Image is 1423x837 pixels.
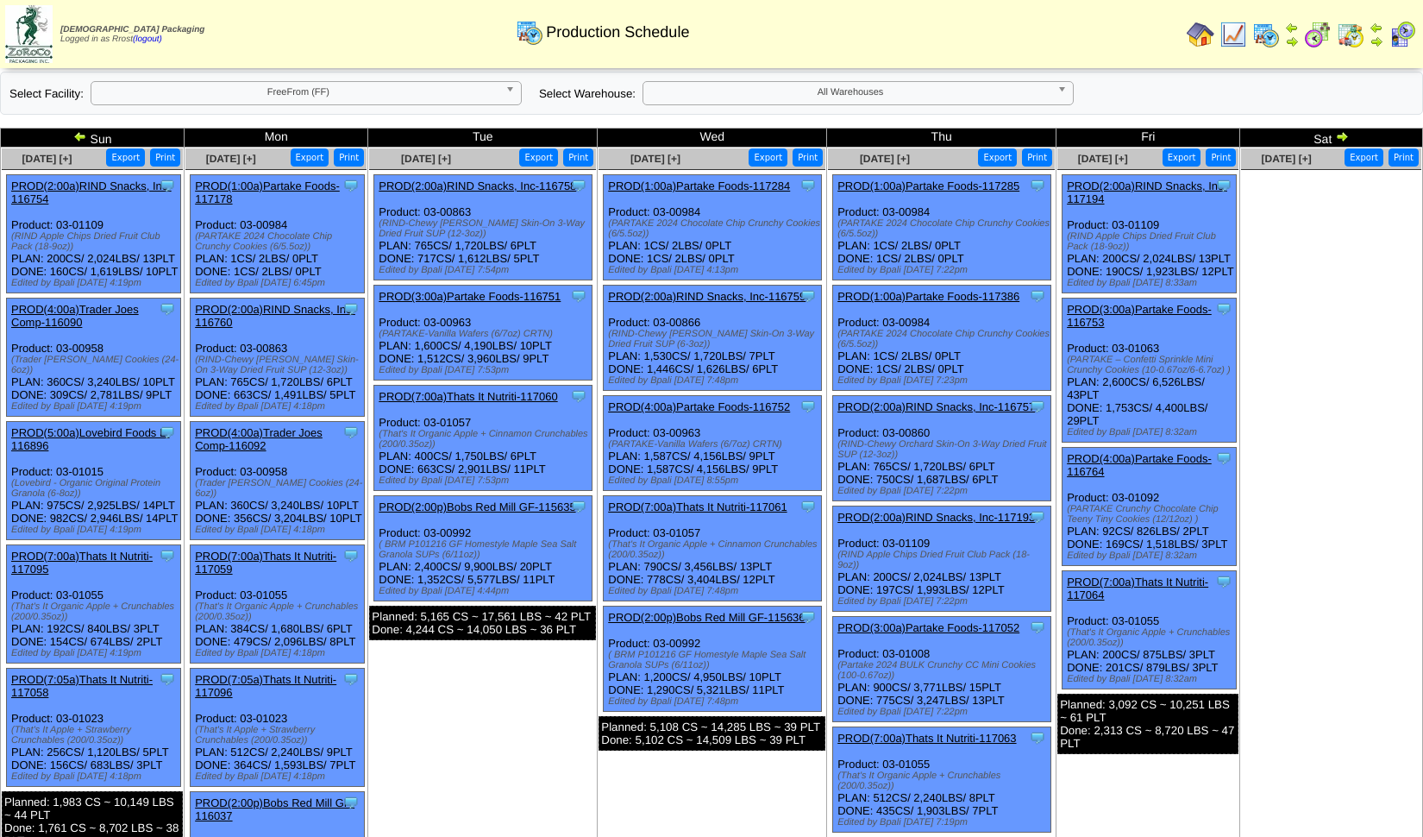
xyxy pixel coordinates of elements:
div: Product: 03-01023 PLAN: 256CS / 1,120LBS / 5PLT DONE: 156CS / 683LBS / 3PLT [7,669,181,787]
button: Export [749,148,787,167]
span: All Warehouses [650,82,1050,103]
button: Print [563,148,593,167]
div: (RIND-Chewy [PERSON_NAME] Skin-On 3-Way Dried Fruit SUP (12-3oz)) [195,355,364,375]
img: arrowleft.gif [73,129,87,143]
a: PROD(2:00p)Bobs Red Mill GF-115635 [379,500,575,513]
div: (Trader [PERSON_NAME] Cookies (24-6oz)) [195,478,364,499]
div: Product: 03-00866 PLAN: 1,530CS / 1,720LBS / 7PLT DONE: 1,446CS / 1,626LBS / 6PLT [604,286,821,391]
div: (PARTAKE – Confetti Sprinkle Mini Crunchy Cookies (10-0.67oz/6-6.7oz) ) [1067,355,1236,375]
div: (That's It Organic Apple + Crunchables (200/0.35oz)) [195,601,364,622]
button: Export [1163,148,1201,167]
div: Product: 03-00963 PLAN: 1,587CS / 4,156LBS / 9PLT DONE: 1,587CS / 4,156LBS / 9PLT [604,396,821,491]
a: PROD(2:00a)RIND Snacks, Inc-116760 [195,303,355,329]
a: PROD(2:00p)Bobs Red Mill GF-116037 [195,796,354,822]
a: PROD(7:05a)Thats It Nutriti-117058 [11,673,153,699]
a: PROD(7:00a)Thats It Nutriti-117059 [195,550,336,576]
div: Product: 03-01057 PLAN: 790CS / 3,456LBS / 13PLT DONE: 778CS / 3,404LBS / 12PLT [604,496,821,601]
img: Tooltip [1215,177,1232,194]
div: Product: 03-00958 PLAN: 360CS / 3,240LBS / 10PLT DONE: 356CS / 3,204LBS / 10PLT [191,422,365,540]
div: (That's It Organic Apple + Crunchables (200/0.35oz)) [1067,627,1236,648]
a: PROD(7:00a)Thats It Nutriti-117061 [608,500,787,513]
div: Planned: 5,108 CS ~ 14,285 LBS ~ 39 PLT Done: 5,102 CS ~ 14,509 LBS ~ 39 PLT [599,716,825,751]
div: Edited by Bpali [DATE] 4:13pm [608,265,820,275]
img: Tooltip [342,670,360,688]
img: Tooltip [159,424,176,441]
div: (Trader [PERSON_NAME] Cookies (24-6oz)) [11,355,180,375]
div: Edited by Bpali [DATE] 7:22pm [837,596,1050,607]
div: Product: 03-01023 PLAN: 512CS / 2,240LBS / 9PLT DONE: 364CS / 1,593LBS / 7PLT [191,669,365,787]
img: Tooltip [1029,508,1046,525]
a: PROD(2:00p)Bobs Red Mill GF-115636 [608,611,805,624]
td: Sun [1,129,185,148]
div: (That's It Organic Apple + Cinnamon Crunchables (200/0.35oz)) [379,429,591,450]
img: Tooltip [1215,450,1232,467]
img: zoroco-logo-small.webp [5,5,53,63]
div: (That's It Apple + Strawberry Crunchables (200/0.35oz)) [11,725,180,746]
div: Product: 03-01055 PLAN: 384CS / 1,680LBS / 6PLT DONE: 479CS / 2,096LBS / 8PLT [191,545,365,664]
img: Tooltip [570,387,587,405]
img: arrowright.gif [1335,129,1349,143]
div: (Lovebird - Organic Original Protein Granola (6-8oz)) [11,478,180,499]
button: Print [793,148,823,167]
img: Tooltip [799,177,817,194]
a: PROD(3:00a)Partake Foods-117052 [837,621,1019,634]
div: (Partake 2024 BULK Crunchy CC Mini Cookies (100-0.67oz)) [837,660,1050,681]
button: Export [978,148,1017,167]
a: PROD(2:00a)RIND Snacks, Inc-117193 [837,511,1035,524]
a: (logout) [133,35,162,44]
img: Tooltip [159,300,176,318]
div: (RIND-Chewy Orchard Skin-On 3-Way Dried Fruit SUP (12-3oz)) [837,439,1050,460]
div: Product: 03-00984 PLAN: 1CS / 2LBS / 0PLT DONE: 1CS / 2LBS / 0PLT [191,175,365,293]
div: Edited by Bpali [DATE] 4:19pm [11,525,180,535]
img: Tooltip [1029,619,1046,636]
a: PROD(4:00a)Trader Joes Comp-116090 [11,303,139,329]
div: Product: 03-00984 PLAN: 1CS / 2LBS / 0PLT DONE: 1CS / 2LBS / 0PLT [604,175,821,280]
span: [DATE] [+] [1078,153,1128,165]
span: [DATE] [+] [401,153,451,165]
span: [DEMOGRAPHIC_DATA] Packaging [60,25,204,35]
div: Edited by Bpali [DATE] 4:18pm [195,525,364,535]
div: Edited by Bpali [DATE] 8:55pm [608,475,820,486]
div: Edited by Bpali [DATE] 7:19pm [837,817,1050,828]
a: PROD(3:00a)Partake Foods-116751 [379,290,561,303]
div: (PARTAKE 2024 Chocolate Chip Crunchy Cookies (6/5.5oz)) [837,218,1050,239]
div: Edited by Bpali [DATE] 4:18pm [195,771,364,782]
div: Product: 03-00860 PLAN: 765CS / 1,720LBS / 6PLT DONE: 750CS / 1,687LBS / 6PLT [833,396,1050,501]
button: Print [1389,148,1419,167]
a: PROD(1:00a)Partake Foods-117386 [837,290,1019,303]
td: Fri [1056,129,1240,148]
div: Edited by Bpali [DATE] 7:23pm [837,375,1050,386]
img: Tooltip [799,498,817,515]
div: ( BRM P101216 GF Homestyle Maple Sea Salt Granola SUPs (6/11oz)) [608,650,820,670]
img: Tooltip [342,424,360,441]
div: Product: 03-00958 PLAN: 360CS / 3,240LBS / 10PLT DONE: 309CS / 2,781LBS / 9PLT [7,299,181,417]
div: Planned: 3,092 CS ~ 10,251 LBS ~ 61 PLT Done: 2,313 CS ~ 8,720 LBS ~ 47 PLT [1057,694,1238,754]
div: (RIND-Chewy [PERSON_NAME] Skin-On 3-Way Dried Fruit SUP (6-3oz)) [608,329,820,349]
a: PROD(5:00a)Lovebird Foods L-116896 [11,426,170,452]
div: Product: 03-00992 PLAN: 1,200CS / 4,950LBS / 10PLT DONE: 1,290CS / 5,321LBS / 11PLT [604,607,821,712]
div: (RIND Apple Chips Dried Fruit Club Pack (18-9oz)) [11,231,180,252]
a: PROD(7:00a)Thats It Nutriti-117095 [11,550,153,576]
div: Planned: 5,165 CS ~ 17,561 LBS ~ 42 PLT Done: 4,244 CS ~ 14,050 LBS ~ 36 PLT [369,606,596,640]
div: Edited by Bpali [DATE] 4:18pm [195,648,364,658]
img: Tooltip [159,670,176,688]
div: Edited by Bpali [DATE] 7:48pm [608,375,820,386]
img: Tooltip [1215,300,1232,318]
button: Export [106,148,145,167]
img: Tooltip [570,287,587,305]
div: Product: 03-01109 PLAN: 200CS / 2,024LBS / 13PLT DONE: 197CS / 1,993LBS / 12PLT [833,507,1050,612]
img: home.gif [1187,21,1214,48]
span: Production Schedule [546,23,689,41]
img: Tooltip [342,300,360,318]
button: Export [291,148,329,167]
a: [DATE] [+] [22,153,72,165]
div: Select Warehouse: [539,81,1074,105]
td: Sat [1240,129,1423,148]
div: Edited by Bpali [DATE] 7:53pm [379,365,591,375]
img: Tooltip [1215,573,1232,590]
img: arrowleft.gif [1285,21,1299,35]
div: Edited by Bpali [DATE] 4:18pm [195,401,364,412]
span: Logged in as Rrost [60,25,204,44]
div: Product: 03-00863 PLAN: 765CS / 1,720LBS / 6PLT DONE: 663CS / 1,491LBS / 5PLT [191,299,365,417]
